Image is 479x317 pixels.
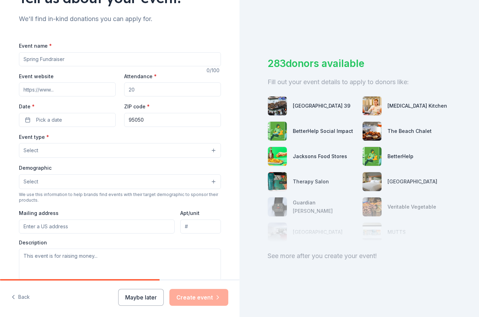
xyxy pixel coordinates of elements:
[293,127,353,135] div: BetterHelp Social Impact
[387,127,432,135] div: The Beach Chalet
[19,42,52,49] label: Event name
[124,73,157,80] label: Attendance
[180,210,200,217] label: Apt/unit
[19,113,116,127] button: Pick a date
[19,220,175,234] input: Enter a US address
[293,102,350,110] div: [GEOGRAPHIC_DATA] 39
[36,116,62,124] span: Pick a date
[363,147,382,166] img: photo for BetterHelp
[118,289,164,306] button: Maybe later
[124,82,221,96] input: 20
[268,96,287,115] img: photo for San Francisco Pier 39
[268,76,451,88] div: Fill out your event details to apply to donors like:
[180,220,221,234] input: #
[11,290,30,305] button: Back
[124,103,150,110] label: ZIP code
[19,143,221,158] button: Select
[23,146,38,155] span: Select
[19,13,221,25] div: We'll find in-kind donations you can apply for.
[19,52,221,66] input: Spring Fundraiser
[268,250,451,262] div: See more after you create your event!
[19,210,59,217] label: Mailing address
[363,96,382,115] img: photo for Taste Buds Kitchen
[293,152,347,161] div: Jacksons Food Stores
[268,122,287,141] img: photo for BetterHelp Social Impact
[268,56,451,71] div: 283 donors available
[19,239,47,246] label: Description
[387,102,447,110] div: [MEDICAL_DATA] Kitchen
[19,82,116,96] input: https://www...
[19,73,54,80] label: Event website
[19,192,221,203] div: We use this information to help brands find events with their target demographic to sponsor their...
[268,147,287,166] img: photo for Jacksons Food Stores
[19,164,52,171] label: Demographic
[19,103,116,110] label: Date
[387,152,413,161] div: BetterHelp
[23,177,38,186] span: Select
[124,113,221,127] input: 12345 (U.S. only)
[207,66,221,75] div: 0 /100
[19,174,221,189] button: Select
[363,122,382,141] img: photo for The Beach Chalet
[19,134,49,141] label: Event type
